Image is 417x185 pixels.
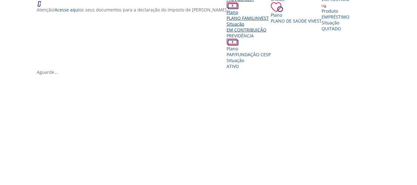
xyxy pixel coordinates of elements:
span: Plano de Saúde VIVEST [271,18,322,24]
div: Situação [322,20,349,26]
div: Aguarde... [37,69,385,75]
a: Acesse aqui [55,7,79,13]
span: PAP/FUNDAÇÃO CESP [227,52,271,57]
img: ico_dinheiro.png [227,2,239,9]
span: EM CONTRIBUIÇÃO [227,27,266,33]
span: Ativo [227,63,239,69]
img: ico_emprestimo.svg [322,3,326,8]
a: Previdência PlanoPAP/FUNDAÇÃO CESP SituaçãoAtivo [227,33,271,69]
div: EMPRÉSTIMO [322,14,349,20]
div: Plano [227,46,271,52]
div: Situação [227,57,271,63]
p: Atenção! os seus documentos para a declaração do Imposto de [PERSON_NAME] [37,7,227,13]
span: QUITADO [322,26,341,32]
div: Plano [271,12,322,18]
div: Previdência [227,33,271,39]
span: PLANO FAMILINVEST [227,15,269,21]
div: Produto [322,8,349,14]
img: ico_dinheiro.png [227,39,239,46]
div: Situação [227,21,271,27]
div: Plano [227,9,271,15]
img: ico_coracao.png [271,2,283,12]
